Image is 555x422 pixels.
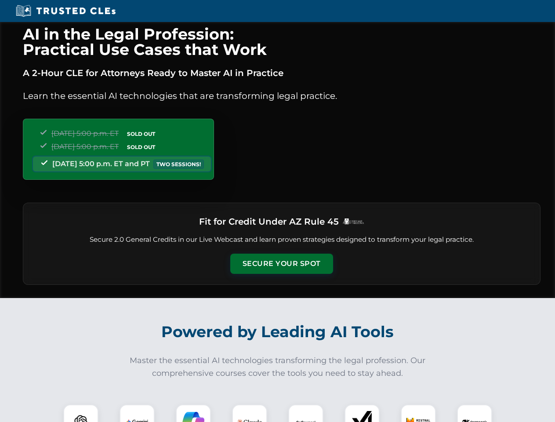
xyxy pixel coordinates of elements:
[23,89,540,103] p: Learn the essential AI technologies that are transforming legal practice.
[34,235,530,245] p: Secure 2.0 General Credits in our Live Webcast and learn proven strategies designed to transform ...
[230,254,333,274] button: Secure Your Spot
[34,316,521,347] h2: Powered by Leading AI Tools
[23,26,540,57] h1: AI in the Legal Profession: Practical Use Cases that Work
[342,218,364,225] img: Logo
[23,66,540,80] p: A 2-Hour CLE for Attorneys Ready to Master AI in Practice
[124,142,158,152] span: SOLD OUT
[199,214,339,229] h3: Fit for Credit Under AZ Rule 45
[51,129,119,138] span: [DATE] 5:00 p.m. ET
[124,354,432,380] p: Master the essential AI technologies transforming the legal profession. Our comprehensive courses...
[13,4,118,18] img: Trusted CLEs
[124,129,158,138] span: SOLD OUT
[51,142,119,151] span: [DATE] 5:00 p.m. ET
